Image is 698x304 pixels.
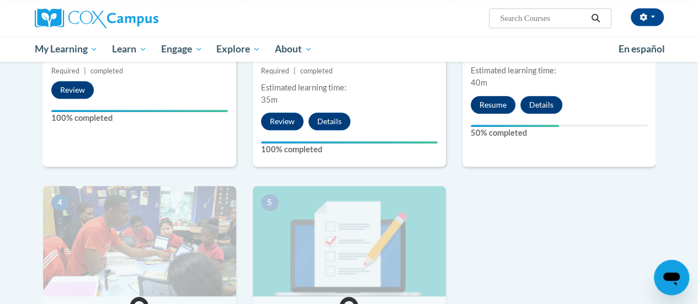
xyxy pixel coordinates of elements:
span: Learn [112,42,147,56]
iframe: Button to launch messaging window [654,260,689,295]
span: Required [51,67,79,75]
label: 100% completed [261,143,438,156]
a: My Learning [28,36,105,62]
span: 35m [261,95,278,104]
span: My Learning [34,42,98,56]
button: Review [51,81,94,99]
img: Cox Campus [35,8,158,28]
a: Cox Campus [35,8,233,28]
span: Engage [161,42,203,56]
div: Estimated learning time: [261,82,438,94]
span: Explore [216,42,260,56]
img: Course Image [253,186,446,296]
div: Estimated learning time: [471,65,647,77]
span: | [84,67,86,75]
span: 5 [261,194,279,211]
a: Learn [105,36,154,62]
input: Search Courses [499,12,587,25]
button: Details [520,96,562,114]
span: completed [300,67,333,75]
img: Course Image [43,186,236,296]
span: Required [261,67,289,75]
button: Account Settings [631,8,664,26]
a: Explore [209,36,268,62]
label: 50% completed [471,127,647,139]
span: About [275,42,312,56]
div: Your progress [471,125,559,127]
button: Review [261,113,303,130]
button: Details [308,113,350,130]
span: En español [619,43,665,55]
button: Search [587,12,604,25]
a: En español [611,38,672,61]
span: 4 [51,194,69,211]
a: About [268,36,319,62]
a: Engage [154,36,210,62]
span: completed [90,67,123,75]
span: 40m [471,78,487,87]
span: | [294,67,296,75]
div: Your progress [261,141,438,143]
div: Your progress [51,110,228,112]
button: Resume [471,96,515,114]
label: 100% completed [51,112,228,124]
div: Main menu [26,36,672,62]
